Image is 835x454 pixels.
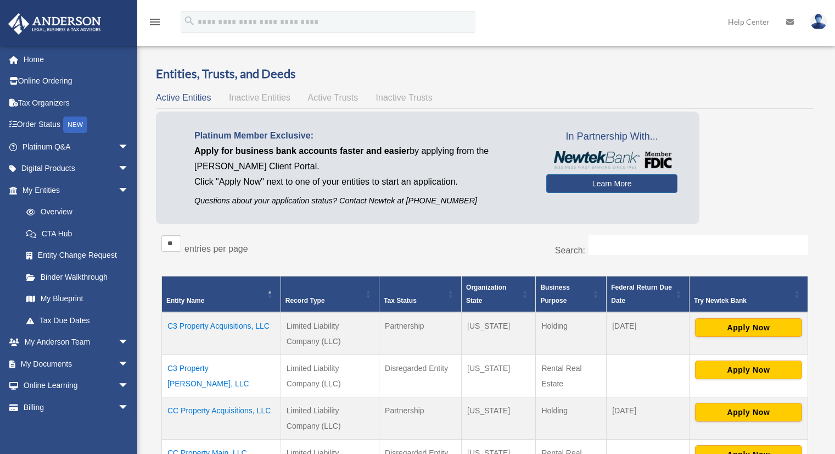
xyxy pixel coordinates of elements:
button: Apply Now [695,403,802,422]
a: Overview [15,201,135,223]
td: [DATE] [607,312,690,355]
a: Online Ordering [8,70,145,92]
a: My Blueprint [15,288,140,310]
th: Federal Return Due Date: Activate to sort [607,276,690,312]
span: Apply for business bank accounts faster and easier [194,146,410,156]
a: Order StatusNEW [8,114,145,136]
th: Organization State: Activate to sort [462,276,536,312]
span: In Partnership With... [546,128,677,146]
a: Entity Change Request [15,245,140,267]
span: Entity Name [166,297,204,304]
a: menu [148,19,161,29]
td: Rental Real Estate [536,355,607,397]
td: Holding [536,312,607,355]
td: Limited Liability Company (LLC) [281,312,379,355]
td: Holding [536,397,607,439]
td: [US_STATE] [462,355,536,397]
td: Disregarded Entity [379,355,462,397]
a: My Anderson Teamarrow_drop_down [8,331,145,353]
span: arrow_drop_down [118,375,140,397]
a: Learn More [546,174,677,193]
a: Binder Walkthrough [15,266,140,288]
td: Limited Liability Company (LLC) [281,397,379,439]
span: Tax Status [384,297,417,304]
td: Partnership [379,397,462,439]
span: arrow_drop_down [118,179,140,202]
th: Record Type: Activate to sort [281,276,379,312]
td: C3 Property Acquisitions, LLC [162,312,281,355]
td: [DATE] [607,397,690,439]
td: Limited Liability Company (LLC) [281,355,379,397]
span: arrow_drop_down [118,136,140,158]
span: arrow_drop_down [118,331,140,354]
span: Business Purpose [540,284,569,304]
i: search [183,15,195,27]
a: Home [8,48,145,70]
span: Active Trusts [308,93,358,102]
span: Organization State [466,284,506,304]
button: Apply Now [695,361,802,379]
div: Try Newtek Bank [694,294,791,307]
td: CC Property Acquisitions, LLC [162,397,281,439]
th: Business Purpose: Activate to sort [536,276,607,312]
span: Federal Return Due Date [611,284,672,304]
td: C3 Property [PERSON_NAME], LLC [162,355,281,397]
a: Platinum Q&Aarrow_drop_down [8,136,145,158]
label: entries per page [184,244,248,253]
span: arrow_drop_down [118,353,140,375]
label: Search: [555,246,585,255]
span: Inactive Entities [229,93,290,102]
h3: Entities, Trusts, and Deeds [156,65,814,82]
p: Questions about your application status? Contact Newtek at [PHONE_NUMBER] [194,194,530,208]
a: My Documentsarrow_drop_down [8,353,145,375]
a: Digital Productsarrow_drop_down [8,158,145,180]
span: Record Type [285,297,325,304]
p: Click "Apply Now" next to one of your entities to start an application. [194,174,530,190]
td: [US_STATE] [462,312,536,355]
a: Online Learningarrow_drop_down [8,375,145,397]
th: Tax Status: Activate to sort [379,276,462,312]
a: Tax Due Dates [15,309,140,331]
a: CTA Hub [15,223,140,245]
p: by applying from the [PERSON_NAME] Client Portal. [194,143,530,174]
p: Platinum Member Exclusive: [194,128,530,143]
td: Partnership [379,312,462,355]
a: Billingarrow_drop_down [8,396,145,418]
img: Anderson Advisors Platinum Portal [5,13,104,35]
td: [US_STATE] [462,397,536,439]
img: NewtekBankLogoSM.png [552,151,672,169]
div: NEW [63,117,87,133]
button: Apply Now [695,318,802,337]
span: arrow_drop_down [118,396,140,419]
span: Active Entities [156,93,211,102]
i: menu [148,15,161,29]
a: My Entitiesarrow_drop_down [8,179,140,201]
span: arrow_drop_down [118,158,140,180]
th: Try Newtek Bank : Activate to sort [689,276,808,312]
span: Inactive Trusts [376,93,433,102]
th: Entity Name: Activate to invert sorting [162,276,281,312]
a: Tax Organizers [8,92,145,114]
img: User Pic [810,14,827,30]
